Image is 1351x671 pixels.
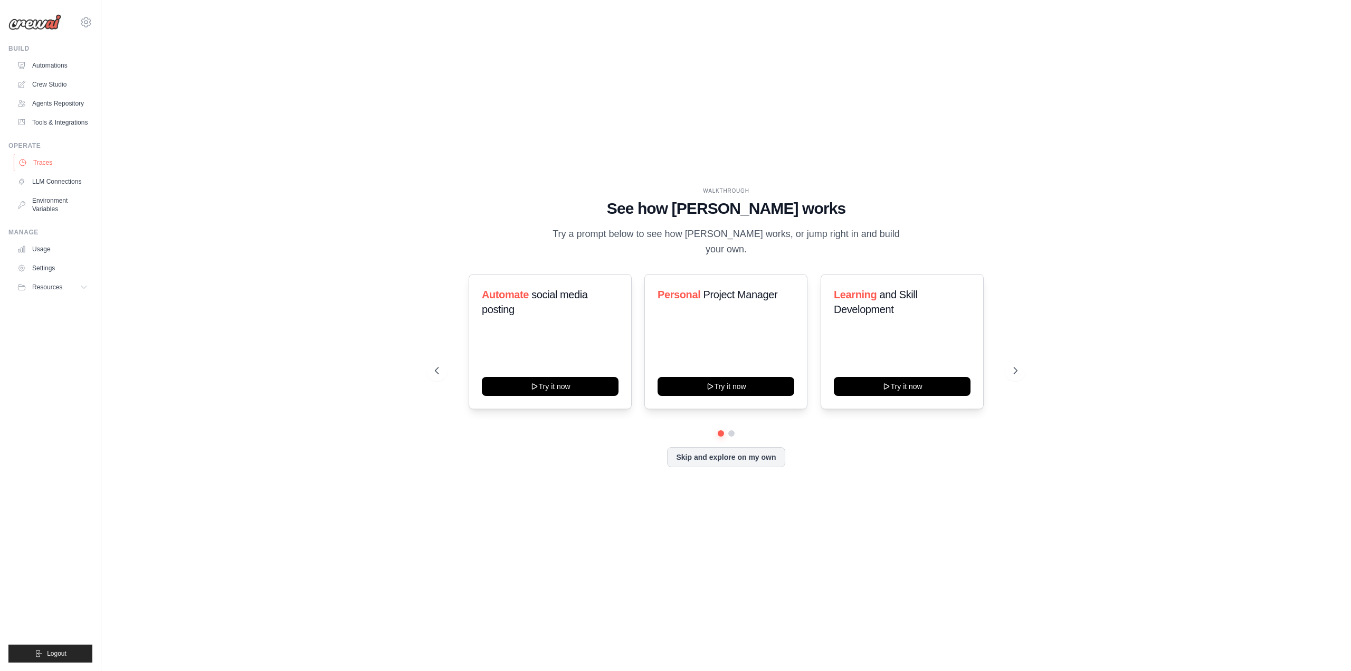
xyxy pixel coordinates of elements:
[13,260,92,277] a: Settings
[703,289,778,300] span: Project Manager
[435,187,1017,195] div: WALKTHROUGH
[13,279,92,296] button: Resources
[8,14,61,30] img: Logo
[32,283,62,291] span: Resources
[8,645,92,663] button: Logout
[658,289,700,300] span: Personal
[8,141,92,150] div: Operate
[482,377,619,396] button: Try it now
[834,289,877,300] span: Learning
[13,114,92,131] a: Tools & Integrations
[13,173,92,190] a: LLM Connections
[13,57,92,74] a: Automations
[834,377,971,396] button: Try it now
[8,44,92,53] div: Build
[658,377,794,396] button: Try it now
[13,76,92,93] a: Crew Studio
[13,95,92,112] a: Agents Repository
[834,289,917,315] span: and Skill Development
[482,289,588,315] span: social media posting
[435,199,1017,218] h1: See how [PERSON_NAME] works
[482,289,529,300] span: Automate
[549,226,903,258] p: Try a prompt below to see how [PERSON_NAME] works, or jump right in and build your own.
[8,228,92,237] div: Manage
[13,192,92,218] a: Environment Variables
[47,649,66,658] span: Logout
[14,154,93,171] a: Traces
[13,241,92,258] a: Usage
[667,447,785,467] button: Skip and explore on my own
